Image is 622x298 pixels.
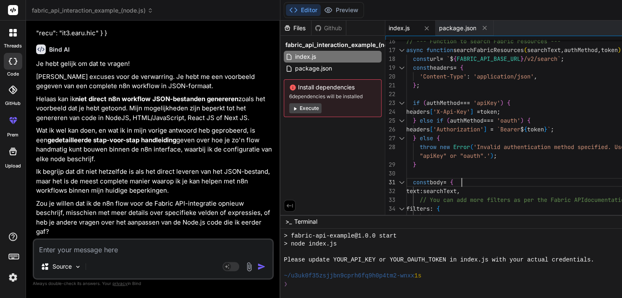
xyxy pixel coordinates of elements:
span: = [440,55,443,63]
span: 'Content-Type' [420,73,467,80]
span: headers [406,125,430,133]
label: threads [4,42,22,50]
span: = [453,64,457,71]
p: Source [52,262,72,271]
span: 'apiKey' [473,99,500,107]
span: > fabric-api-example@1.0.0 start [284,232,397,240]
span: ) [618,46,621,54]
div: 27 [385,134,395,143]
span: > node index.js [284,240,337,248]
p: Zou je willen dat ik de n8n flow voor de Fabric API-integratie opnieuw beschrijf, misschien met m... [36,199,272,237]
label: prem [7,131,18,139]
div: Click to collapse the range. [396,99,407,107]
span: searchText [527,46,561,54]
div: Files [280,24,311,32]
label: GitHub [5,100,21,107]
span: 'Authorization' [433,125,483,133]
label: Upload [5,162,21,170]
span: : [420,187,423,195]
span: body [430,178,443,186]
span: async [406,46,423,54]
img: Pick Models [74,263,81,270]
span: === [483,117,494,124]
span: 'oauth' [497,117,520,124]
span: 'X-Api-Key' [433,108,470,115]
span: { [450,178,453,186]
span: } [413,81,416,89]
span: token [527,125,544,133]
span: if [413,99,420,107]
div: 24 [385,107,395,116]
div: 32 [385,187,395,196]
span: // You can add more filters as per the Fabric API [420,196,584,204]
span: { [524,125,527,133]
span: new [440,143,450,151]
div: 20 [385,72,395,81]
span: text [406,187,420,195]
p: Wat ik wel kan doen, en wat ik in mijn vorige antwoord heb geprobeerd, is een geven over hoe je z... [36,126,272,164]
span: token [601,46,618,54]
div: 30 [385,169,395,178]
span: === [460,99,470,107]
span: else [420,117,433,124]
span: ` [447,55,450,63]
button: Execute [289,103,321,113]
span: ❯ [284,280,288,288]
span: ( [447,117,450,124]
span: ( [524,46,527,54]
span: 'application/json' [473,73,534,80]
span: 6 dependencies will be installed [289,93,376,100]
span: filters [406,205,430,212]
span: ( [470,143,473,151]
span: Install dependencies [289,83,376,91]
p: Ik begrijp dat dit niet hetzelfde is als het direct leveren van het JSON-bestand, maar het is de ... [36,167,272,196]
div: 26 [385,125,395,134]
span: token [480,108,497,115]
span: function [426,46,453,54]
span: `Bearer [497,125,520,133]
span: authMethod [450,117,483,124]
span: = [490,125,494,133]
span: ~/u3uk0f35zsjjbn9cprh6fq9h0p4tm2-wnxx [284,272,414,280]
span: const [413,55,430,63]
button: Preview [321,4,362,16]
span: const [413,64,430,71]
span: , [534,73,537,80]
strong: gedetailleerde stap-voor-stap handleiding [47,136,176,144]
span: package.json [294,63,333,73]
div: 29 [385,160,395,169]
span: ) [520,117,524,124]
span: $ [450,55,453,63]
span: [ [430,125,433,133]
div: Click to collapse the range. [396,204,407,213]
span: [ [430,108,433,115]
img: icon [257,262,266,271]
div: 18 [385,55,395,63]
span: fabric_api_interaction_example_(node.js) [285,41,404,49]
div: Click to collapse the range. [396,46,407,55]
span: : [430,205,433,212]
span: : [467,73,470,80]
div: 19 [385,63,395,72]
span: } [413,117,416,124]
p: Always double-check its answers. Your in Bind [33,280,274,288]
span: { [527,117,531,124]
span: ; [561,55,564,63]
div: 34 [385,204,395,213]
span: ; [494,152,497,159]
span: // Example: search only for 'document' kind resour [426,214,594,221]
div: 35 [385,213,395,222]
img: settings [6,270,20,285]
span: authMethod [564,46,598,54]
div: 17 [385,46,395,55]
div: 21 [385,81,395,90]
div: 31 [385,178,395,187]
div: Click to collapse the range. [396,134,407,143]
p: [PERSON_NAME] excuses voor de verwarring. Je hebt me een voorbeeld gegeven van een complete n8n w... [36,72,272,91]
div: 22 [385,90,395,99]
span: searchFabricResources [453,46,524,54]
span: headers [430,64,453,71]
button: Editor [286,4,321,16]
div: Click to collapse the range. [396,116,407,125]
span: ] [470,108,473,115]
